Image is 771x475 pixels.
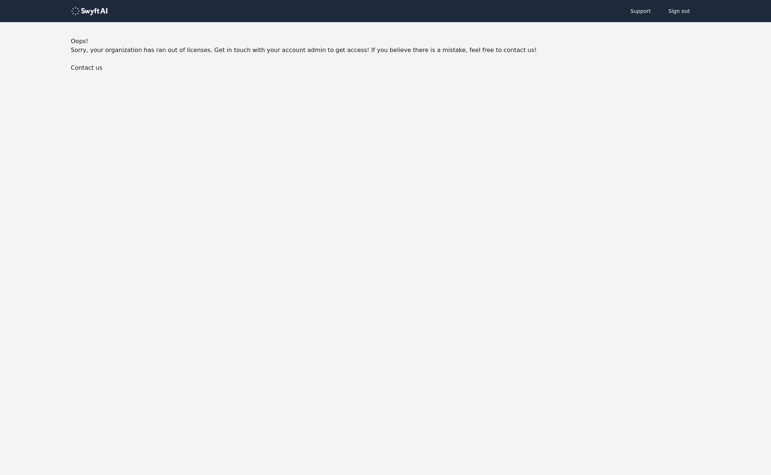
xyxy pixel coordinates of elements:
p: Sorry, your organization has ran out of licenses. Get in touch with your account admin to get acc... [71,46,700,55]
a: Support [623,4,658,18]
a: Contact us [71,64,103,71]
h1: Oops! [71,37,700,46]
button: Sign out [661,4,697,18]
img: logo-488353a97b7647c9773e25e94dd66c4536ad24f66c59206894594c5eb3334934.png [71,7,108,16]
